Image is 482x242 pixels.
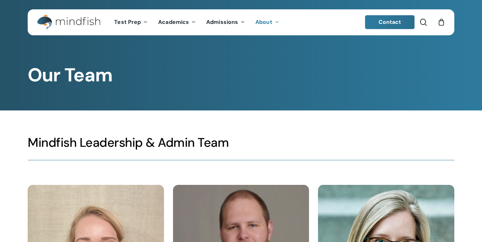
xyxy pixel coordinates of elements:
header: Main Menu [28,9,454,35]
span: Test Prep [114,18,141,26]
a: Contact [365,15,415,29]
a: Test Prep [109,19,153,25]
span: Contact [379,18,401,26]
span: Academics [158,18,189,26]
a: Academics [153,19,201,25]
nav: Main Menu [109,9,284,35]
h1: Our Team [28,64,454,86]
span: About [255,18,272,26]
h3: Mindfish Leadership & Admin Team [28,135,454,151]
a: About [250,19,284,25]
a: Admissions [201,19,250,25]
span: Admissions [206,18,238,26]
